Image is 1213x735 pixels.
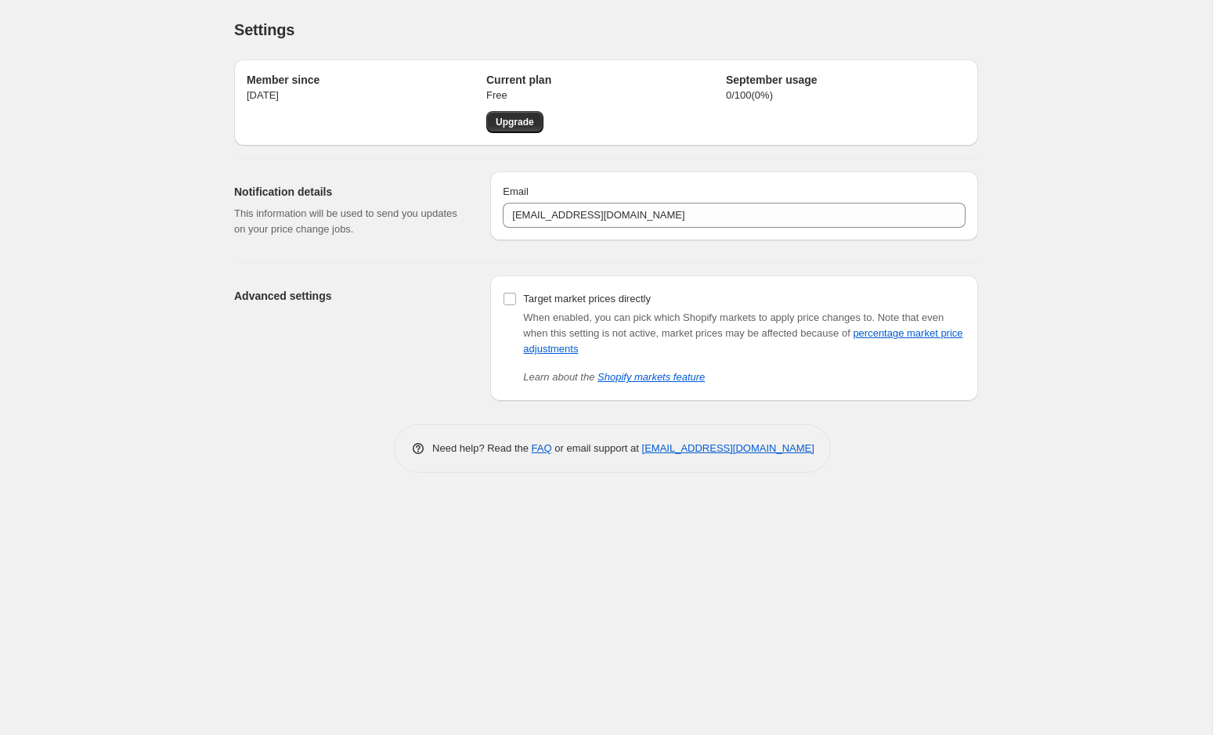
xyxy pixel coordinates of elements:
[234,288,465,304] h2: Advanced settings
[597,371,705,383] a: Shopify markets feature
[503,186,529,197] span: Email
[726,72,966,88] h2: September usage
[247,72,486,88] h2: Member since
[642,442,814,454] a: [EMAIL_ADDRESS][DOMAIN_NAME]
[523,371,705,383] i: Learn about the
[486,111,543,133] a: Upgrade
[247,88,486,103] p: [DATE]
[432,442,532,454] span: Need help? Read the
[234,206,465,237] p: This information will be used to send you updates on your price change jobs.
[234,21,294,38] span: Settings
[486,72,726,88] h2: Current plan
[523,312,875,323] span: When enabled, you can pick which Shopify markets to apply price changes to.
[523,312,962,355] span: Note that even when this setting is not active, market prices may be affected because of
[726,88,966,103] p: 0 / 100 ( 0 %)
[496,116,534,128] span: Upgrade
[552,442,642,454] span: or email support at
[523,293,651,304] span: Target market prices directly
[234,184,465,200] h2: Notification details
[532,442,552,454] a: FAQ
[486,88,726,103] p: Free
